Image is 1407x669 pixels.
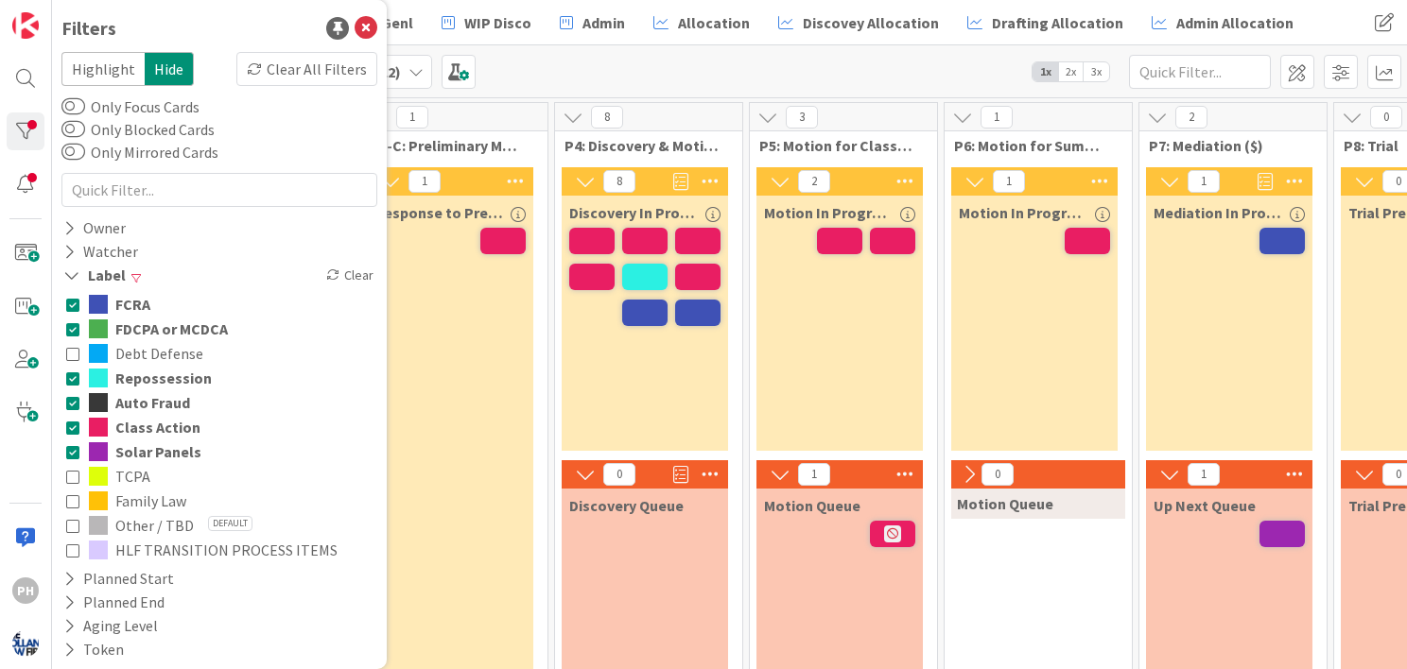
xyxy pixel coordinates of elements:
[66,341,373,366] button: Debt Defense
[1188,170,1220,193] span: 1
[66,464,373,489] button: TCPA
[115,439,201,464] span: Solar Panels
[61,141,218,163] label: Only Mirrored Cards
[61,240,140,264] div: Watcher
[61,614,160,638] div: Aging Level
[981,463,1014,486] span: 0
[582,11,625,34] span: Admin
[66,292,373,317] button: FCRA
[61,216,128,240] div: Owner
[115,513,194,538] span: Other / TBD
[61,143,85,162] button: Only Mirrored Cards
[1370,106,1402,129] span: 0
[1033,62,1058,81] span: 1x
[569,203,700,222] span: Discovery In Progress
[954,136,1108,155] span: P6: Motion for Summary Judgment ($)
[798,463,830,486] span: 1
[548,6,636,40] a: Admin
[1084,62,1109,81] span: 3x
[61,118,215,141] label: Only Blocked Cards
[115,317,228,341] span: FDCPA or MCDCA
[145,52,194,86] span: Hide
[61,97,85,116] button: Only Focus Cards
[1129,55,1271,89] input: Quick Filter...
[370,136,524,155] span: P3-C: Preliminary Motions (to Dismiss, etc.)
[1140,6,1305,40] a: Admin Allocation
[603,170,635,193] span: 8
[66,513,373,538] button: Other / TBDDefault
[565,136,719,155] span: P4: Discovery & Motions on Discovery ⏩💨
[61,591,166,614] div: Planned End
[61,14,116,43] div: Filters
[1188,463,1220,486] span: 1
[642,6,761,40] a: Allocation
[374,203,505,222] span: Response to Preliminary Motions
[956,6,1135,40] a: Drafting Allocation
[115,341,203,366] span: Debt Defense
[115,366,212,390] span: Repossession
[767,6,950,40] a: Discovey Allocation
[66,489,373,513] button: Family Law
[61,173,377,207] input: Quick Filter...
[322,264,377,287] div: Clear
[764,203,895,222] span: Motion In Progress
[208,516,252,531] span: Default
[115,489,186,513] span: Family Law
[408,170,441,193] span: 1
[1176,11,1294,34] span: Admin Allocation
[678,11,750,34] span: Allocation
[992,11,1123,34] span: Drafting Allocation
[591,106,623,129] span: 8
[61,638,126,661] div: Token
[61,567,176,591] div: Planned Start
[759,136,913,155] span: P5: Motion for Class Cert
[115,292,150,317] span: FCRA
[396,106,428,129] span: 1
[993,170,1025,193] span: 1
[981,106,1013,129] span: 1
[66,390,373,415] button: Auto Fraud
[1058,62,1084,81] span: 2x
[798,170,830,193] span: 2
[115,415,200,439] span: Class Action
[61,120,85,139] button: Only Blocked Cards
[12,12,39,39] img: Visit kanbanzone.com
[430,6,543,40] a: WIP Disco
[66,538,373,562] button: HLF TRANSITION PROCESS ITEMS
[803,11,939,34] span: Discovey Allocation
[957,494,1053,513] span: Motion Queue
[1149,136,1303,155] span: P7: Mediation ($)
[464,11,531,34] span: WIP Disco
[66,317,373,341] button: FDCPA or MCDCA
[236,52,377,86] div: Clear All Filters
[12,630,39,657] img: avatar
[115,464,150,489] span: TCPA
[61,52,145,86] span: Highlight
[569,496,684,515] span: Discovery Queue
[66,439,373,464] button: Solar Panels
[66,415,373,439] button: Class Action
[61,95,200,118] label: Only Focus Cards
[1154,496,1256,515] span: Up Next Queue
[1175,106,1207,129] span: 2
[61,264,128,287] div: Label
[66,366,373,390] button: Repossession
[764,496,860,515] span: Motion Queue
[603,463,635,486] span: 0
[786,106,818,129] span: 3
[959,203,1089,222] span: Motion In Progress
[115,538,338,562] span: HLF TRANSITION PROCESS ITEMS
[115,390,190,415] span: Auto Fraud
[1154,203,1284,222] span: Mediation In Progress
[12,577,39,604] div: PH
